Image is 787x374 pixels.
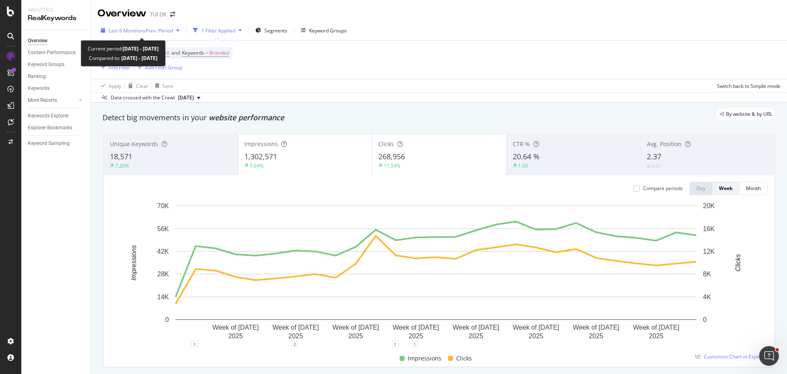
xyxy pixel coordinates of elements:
[28,84,85,93] a: Keywords
[28,7,84,14] div: Analytics
[392,341,398,347] div: 1
[201,27,235,34] div: 1 Filter Applied
[244,140,278,148] span: Impressions
[28,14,84,23] div: RealKeywords
[110,202,762,344] svg: A chart.
[120,55,157,62] b: [DATE] - [DATE]
[298,24,350,37] button: Keyword Groups
[89,53,157,63] div: Compared to:
[157,225,169,232] text: 56K
[633,324,679,331] text: Week of [DATE]
[130,245,137,280] text: Impressions
[291,341,298,347] div: 2
[717,83,780,89] div: Switch back to Simple mode
[714,79,780,92] button: Switch back to Simple mode
[529,333,544,340] text: 2025
[123,45,159,52] b: [DATE] - [DATE]
[28,124,72,132] div: Explorer Bookmarks
[244,151,277,161] span: 1,302,571
[111,94,175,101] div: Data crossed with the Crawl
[332,324,379,331] text: Week of [DATE]
[145,64,182,71] div: Add Filter Group
[157,248,169,255] text: 42K
[456,353,472,363] span: Clicks
[150,10,167,18] div: TUI DK
[348,333,363,340] text: 2025
[190,24,245,37] button: 1 Filter Applied
[191,341,198,347] div: 1
[182,49,204,56] span: Keywords
[88,44,159,53] div: Current period:
[647,151,661,161] span: 2.37
[384,162,400,169] div: 11.54%
[703,316,707,323] text: 0
[98,24,183,37] button: Last 6 MonthsvsPrev. Period
[134,62,182,72] button: Add Filter Group
[98,7,146,21] div: Overview
[703,294,711,301] text: 4K
[696,185,705,192] div: Day
[689,182,712,195] button: Day
[28,112,85,120] a: Keywords Explorer
[649,333,664,340] text: 2025
[696,353,768,360] a: Customize Chart in Explorer
[726,112,772,117] span: By website & by URL
[469,333,483,340] text: 2025
[152,79,173,92] button: Save
[250,162,264,169] div: 5.64%
[378,140,394,148] span: Clicks
[98,62,130,72] button: Add Filter
[28,96,57,105] div: More Reports
[309,27,347,34] div: Keyword Groups
[157,202,169,209] text: 70K
[28,37,85,45] a: Overview
[209,47,229,59] span: Branded
[109,83,121,89] div: Apply
[28,139,85,148] a: Keyword Sampling
[205,49,208,56] span: =
[28,48,75,57] div: Content Performance
[378,151,405,161] span: 268,956
[110,140,158,148] span: Unique Keywords
[589,333,603,340] text: 2025
[453,324,499,331] text: Week of [DATE]
[28,84,50,93] div: Keywords
[212,324,259,331] text: Week of [DATE]
[157,271,169,278] text: 28K
[704,353,768,360] span: Customize Chart in Explorer
[703,271,711,278] text: 8K
[109,64,130,71] div: Add Filter
[28,72,85,81] a: Ranking
[28,139,70,148] div: Keyword Sampling
[273,324,319,331] text: Week of [DATE]
[513,324,559,331] text: Week of [DATE]
[393,324,439,331] text: Week of [DATE]
[171,49,180,56] span: and
[252,24,291,37] button: Segments
[513,151,539,161] span: 20.64 %
[647,140,682,148] span: Avg. Position
[703,248,715,255] text: 12K
[703,225,715,232] text: 16K
[703,202,715,209] text: 20K
[28,124,85,132] a: Explorer Bookmarks
[28,60,85,69] a: Keyword Groups
[178,94,194,101] span: 2025 Sep. 14th
[157,294,169,301] text: 14K
[28,72,46,81] div: Ranking
[98,79,121,92] button: Apply
[746,185,761,192] div: Month
[175,93,204,103] button: [DATE]
[408,353,441,363] span: Impressions
[170,11,175,17] div: arrow-right-arrow-left
[28,112,69,120] div: Keywords Explorer
[165,316,169,323] text: 0
[759,346,779,366] iframe: Intercom live chat
[513,140,530,148] span: CTR %
[264,27,287,34] span: Segments
[164,47,169,59] span: All
[28,60,64,69] div: Keyword Groups
[136,83,148,89] div: Clear
[125,79,148,92] button: Clear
